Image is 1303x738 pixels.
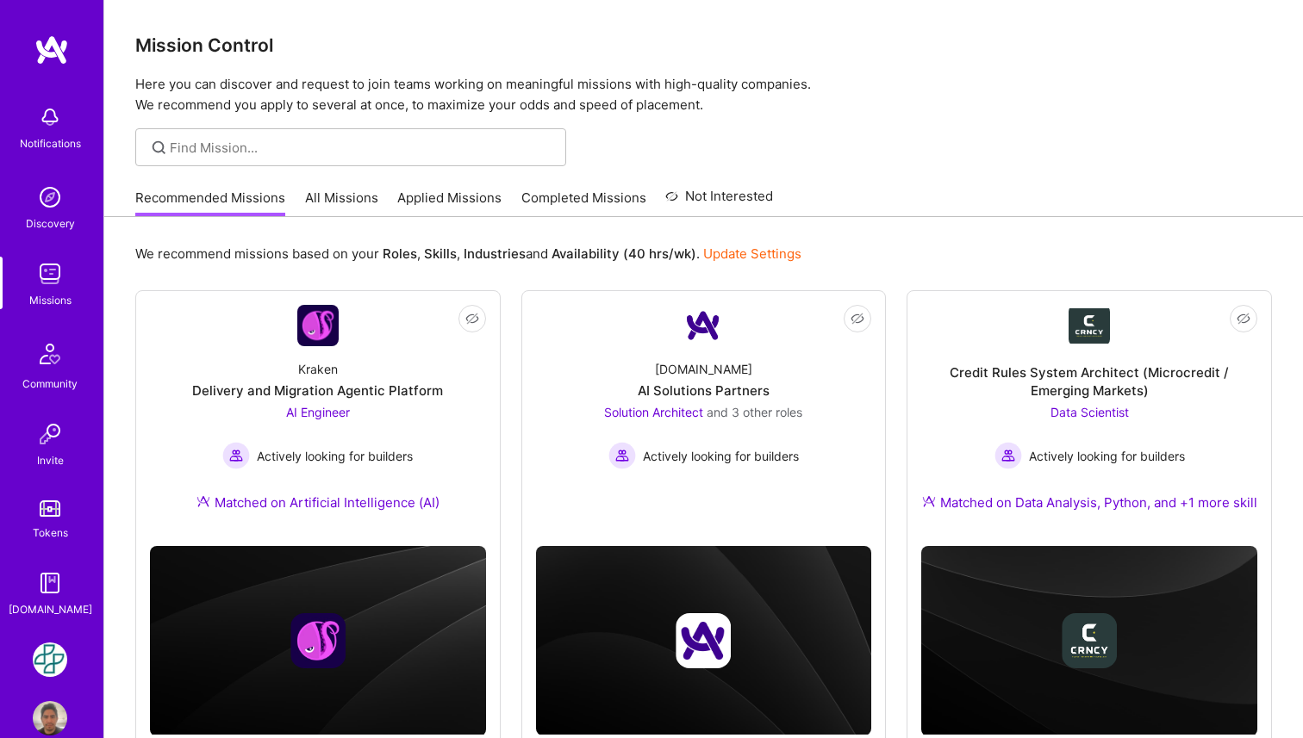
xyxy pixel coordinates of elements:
img: Community [29,333,71,375]
img: Company logo [1062,613,1117,668]
i: icon EyeClosed [465,312,479,326]
img: cover [536,546,872,735]
span: Actively looking for builders [1029,447,1185,465]
a: User Avatar [28,701,72,735]
span: Actively looking for builders [643,447,799,465]
b: Skills [424,245,457,262]
img: teamwork [33,257,67,291]
b: Roles [383,245,417,262]
b: Availability (40 hrs/wk) [552,245,696,262]
img: Counter Health: Team for Counter Health [33,642,67,677]
div: Notifications [20,134,81,152]
div: Community [22,375,78,393]
div: Matched on Data Analysis, Python, and +1 more skill [922,493,1257,512]
i: icon EyeClosed [851,312,864,326]
i: icon EyeClosed [1237,312,1250,326]
input: Find Mission... [170,139,553,157]
img: User Avatar [33,701,67,735]
span: and 3 other roles [707,405,802,419]
img: Company Logo [683,305,724,346]
div: AI Solutions Partners [638,381,770,400]
img: Ateam Purple Icon [196,494,210,508]
img: Actively looking for builders [222,442,250,469]
a: Completed Missions [521,189,646,217]
span: AI Engineer [286,405,350,419]
img: cover [150,546,486,735]
img: logo [34,34,69,65]
div: Tokens [33,524,68,542]
img: discovery [33,180,67,214]
div: Kraken [298,360,338,378]
img: Company logo [290,613,346,668]
div: Matched on Artificial Intelligence (AI) [196,493,440,512]
img: tokens [40,500,60,517]
span: Data Scientist [1051,405,1129,419]
img: Invite [33,417,67,451]
a: Applied Missions [397,189,502,217]
img: Actively looking for builders [994,442,1022,469]
p: We recommend missions based on your , , and . [135,245,801,263]
div: Discovery [26,214,75,233]
a: Company LogoCredit Rules System Architect (Microcredit / Emerging Markets)Data Scientist Actively... [921,305,1257,532]
div: Delivery and Migration Agentic Platform [192,381,443,400]
a: Counter Health: Team for Counter Health [28,642,72,677]
a: Company Logo[DOMAIN_NAME]AI Solutions PartnersSolution Architect and 3 other rolesActively lookin... [536,305,872,513]
h3: Mission Control [135,34,1272,56]
img: Company Logo [297,305,339,346]
a: Update Settings [703,245,801,262]
div: Invite [37,451,64,469]
i: icon SearchGrey [149,138,169,158]
div: Credit Rules System Architect (Microcredit / Emerging Markets) [921,363,1257,400]
div: [DOMAIN_NAME] [655,360,752,378]
img: Actively looking for builders [608,442,636,469]
span: Actively looking for builders [257,447,413,465]
p: Here you can discover and request to join teams working on meaningful missions with high-quality ... [135,74,1272,115]
img: bell [33,100,67,134]
span: Solution Architect [604,405,703,419]
a: All Missions [305,189,378,217]
img: cover [921,546,1257,735]
a: Company LogoKrakenDelivery and Migration Agentic PlatformAI Engineer Actively looking for builder... [150,305,486,532]
img: Company logo [676,613,731,668]
a: Not Interested [665,186,773,217]
img: Ateam Purple Icon [922,494,936,508]
a: Recommended Missions [135,189,285,217]
img: Company Logo [1069,308,1110,344]
img: guide book [33,566,67,600]
div: Missions [29,291,72,309]
div: [DOMAIN_NAME] [9,600,92,618]
b: Industries [464,245,526,262]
